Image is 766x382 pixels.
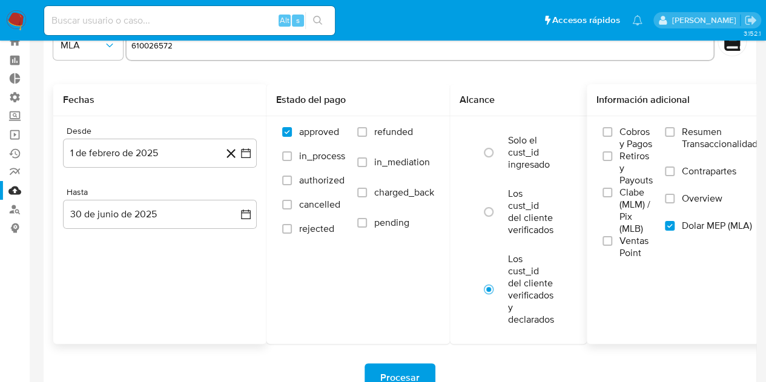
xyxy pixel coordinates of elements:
[632,15,642,25] a: Notificaciones
[305,12,330,29] button: search-icon
[552,14,620,27] span: Accesos rápidos
[44,13,335,28] input: Buscar usuario o caso...
[280,15,289,26] span: Alt
[296,15,300,26] span: s
[743,28,760,38] span: 3.152.1
[672,15,740,26] p: juanmartin.iglesias@mercadolibre.com
[744,14,757,27] a: Salir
